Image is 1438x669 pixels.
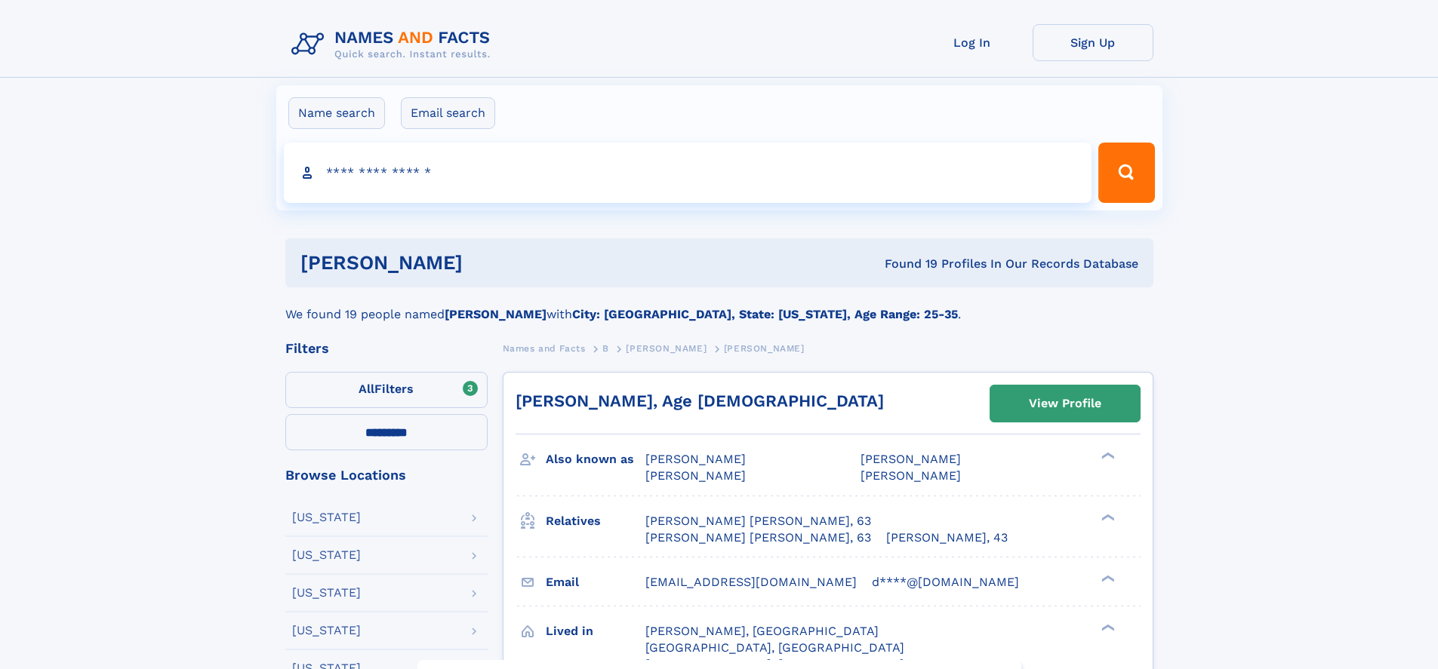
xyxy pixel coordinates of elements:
[285,468,488,482] div: Browse Locations
[285,24,503,65] img: Logo Names and Facts
[990,385,1140,422] a: View Profile
[292,549,361,561] div: [US_STATE]
[912,24,1033,61] a: Log In
[546,508,645,534] h3: Relatives
[645,452,746,466] span: [PERSON_NAME]
[645,468,746,483] span: [PERSON_NAME]
[673,256,1138,272] div: Found 19 Profiles In Our Records Database
[300,253,674,272] h1: [PERSON_NAME]
[645,529,871,546] a: [PERSON_NAME] [PERSON_NAME], 63
[285,342,488,355] div: Filters
[359,382,374,396] span: All
[645,513,871,529] a: [PERSON_NAME] [PERSON_NAME], 63
[445,307,547,321] b: [PERSON_NAME]
[1098,143,1154,203] button: Search Button
[572,307,958,321] b: City: [GEOGRAPHIC_DATA], State: [US_STATE], Age Range: 25-35
[546,618,645,644] h3: Lived in
[546,569,645,595] h3: Email
[285,372,488,408] label: Filters
[1033,24,1153,61] a: Sign Up
[626,343,707,354] span: [PERSON_NAME]
[1098,622,1116,632] div: ❯
[724,343,805,354] span: [PERSON_NAME]
[886,529,1008,546] a: [PERSON_NAME], 43
[401,97,495,129] label: Email search
[284,143,1092,203] input: search input
[292,511,361,523] div: [US_STATE]
[1098,451,1116,461] div: ❯
[288,97,385,129] label: Name search
[1029,386,1101,421] div: View Profile
[861,468,961,483] span: [PERSON_NAME]
[1098,512,1116,522] div: ❯
[645,575,857,589] span: [EMAIL_ADDRESS][DOMAIN_NAME]
[292,625,361,637] div: [US_STATE]
[292,587,361,599] div: [US_STATE]
[516,391,884,410] a: [PERSON_NAME], Age [DEMOGRAPHIC_DATA]
[285,287,1153,324] div: We found 19 people named with .
[626,339,707,358] a: [PERSON_NAME]
[602,343,609,354] span: B
[861,452,961,466] span: [PERSON_NAME]
[546,447,645,472] h3: Also known as
[1098,573,1116,583] div: ❯
[645,640,904,655] span: [GEOGRAPHIC_DATA], [GEOGRAPHIC_DATA]
[503,339,586,358] a: Names and Facts
[602,339,609,358] a: B
[645,624,879,638] span: [PERSON_NAME], [GEOGRAPHIC_DATA]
